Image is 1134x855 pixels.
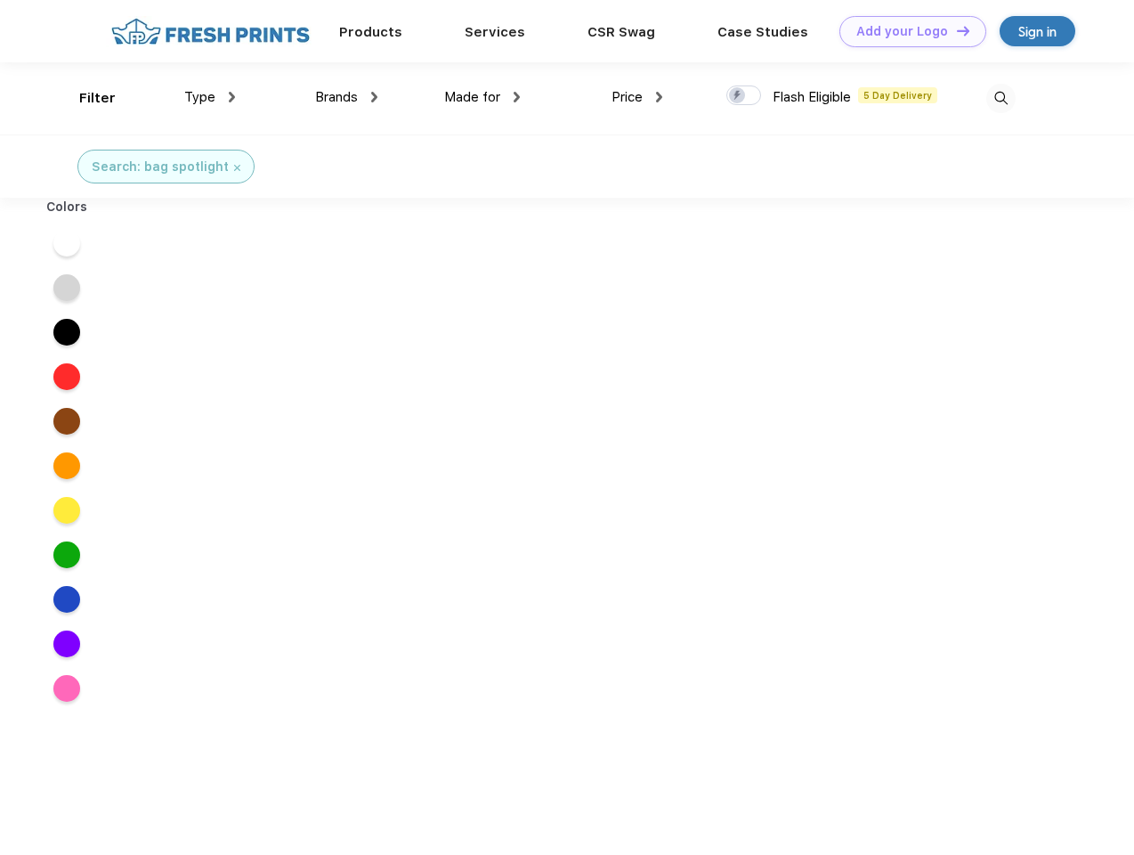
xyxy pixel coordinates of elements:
[1000,16,1075,46] a: Sign in
[339,24,402,40] a: Products
[229,92,235,102] img: dropdown.png
[184,89,215,105] span: Type
[856,24,948,39] div: Add your Logo
[371,92,377,102] img: dropdown.png
[858,87,937,103] span: 5 Day Delivery
[656,92,662,102] img: dropdown.png
[106,16,315,47] img: fo%20logo%202.webp
[612,89,643,105] span: Price
[92,158,229,176] div: Search: bag spotlight
[315,89,358,105] span: Brands
[514,92,520,102] img: dropdown.png
[444,89,500,105] span: Made for
[957,26,969,36] img: DT
[234,165,240,171] img: filter_cancel.svg
[1018,21,1057,42] div: Sign in
[79,88,116,109] div: Filter
[33,198,101,216] div: Colors
[773,89,851,105] span: Flash Eligible
[986,84,1016,113] img: desktop_search.svg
